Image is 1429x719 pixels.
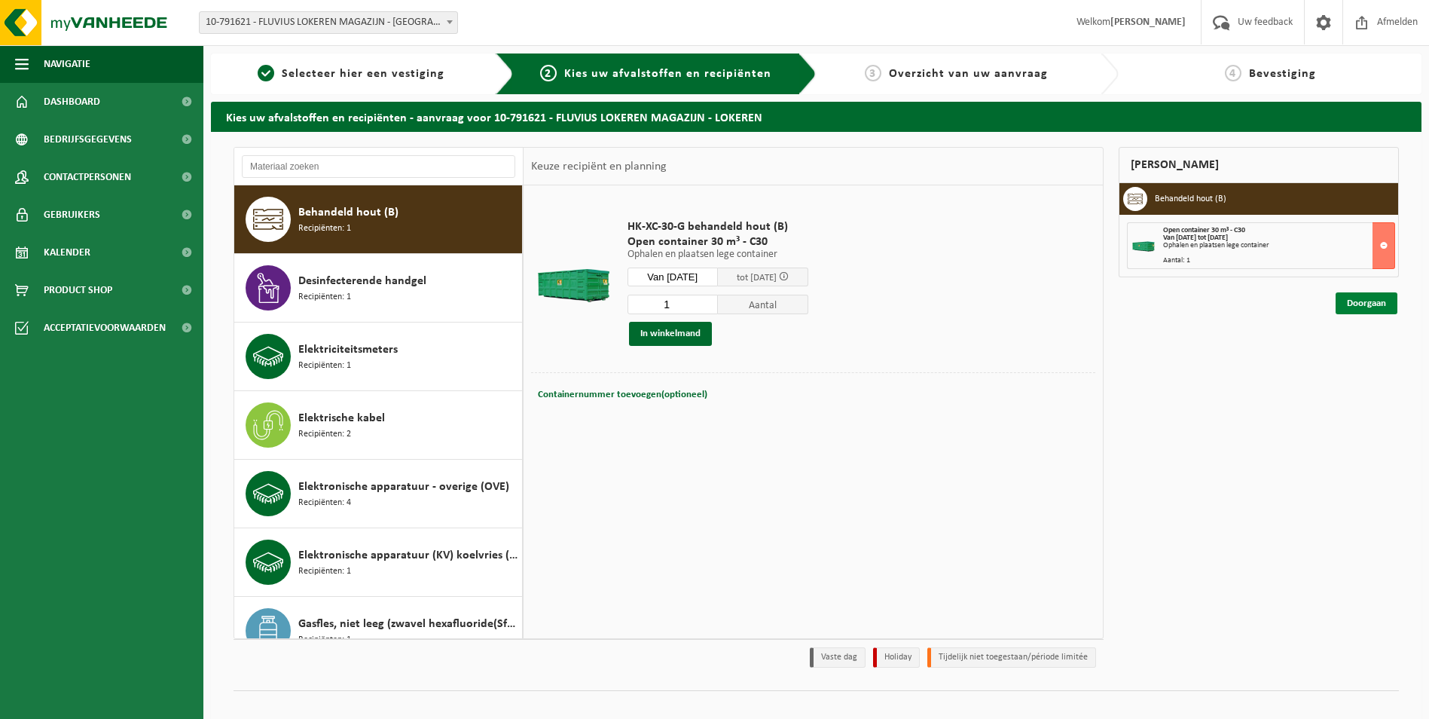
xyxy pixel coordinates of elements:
[44,45,90,83] span: Navigatie
[1163,234,1228,242] strong: Van [DATE] tot [DATE]
[234,254,523,323] button: Desinfecterende handgel Recipiënten: 1
[242,155,515,178] input: Materiaal zoeken
[234,528,523,597] button: Elektronische apparatuur (KV) koelvries (huishoudelijk) Recipiënten: 1
[298,496,351,510] span: Recipiënten: 4
[298,564,351,579] span: Recipiënten: 1
[627,249,808,260] p: Ophalen en plaatsen lege container
[1163,242,1394,249] div: Ophalen en plaatsen lege container
[234,597,523,665] button: Gasfles, niet leeg (zwavel hexafluoride(Sf6)) Recipiënten: 1
[234,323,523,391] button: Elektriciteitsmeters Recipiënten: 1
[564,68,771,80] span: Kies uw afvalstoffen en recipiënten
[810,647,866,668] li: Vaste dag
[1163,257,1394,265] div: Aantal: 1
[298,359,351,373] span: Recipiënten: 1
[873,647,920,668] li: Holiday
[298,290,351,304] span: Recipiënten: 1
[298,341,398,359] span: Elektriciteitsmeters
[199,11,458,34] span: 10-791621 - FLUVIUS LOKEREN MAGAZIJN - LOKEREN
[298,427,351,442] span: Recipiënten: 2
[298,272,426,290] span: Desinfecterende handgel
[200,12,457,33] span: 10-791621 - FLUVIUS LOKEREN MAGAZIJN - LOKEREN
[258,65,274,81] span: 1
[927,647,1096,668] li: Tijdelijk niet toegestaan/période limitée
[298,409,385,427] span: Elektrische kabel
[1336,292,1397,314] a: Doorgaan
[524,148,674,185] div: Keuze recipiënt en planning
[737,273,777,283] span: tot [DATE]
[540,65,557,81] span: 2
[298,222,351,236] span: Recipiënten: 1
[298,546,518,564] span: Elektronische apparatuur (KV) koelvries (huishoudelijk)
[282,68,444,80] span: Selecteer hier een vestiging
[298,615,518,633] span: Gasfles, niet leeg (zwavel hexafluoride(Sf6))
[44,271,112,309] span: Product Shop
[1155,187,1226,211] h3: Behandeld hout (B)
[1110,17,1186,28] strong: [PERSON_NAME]
[627,234,808,249] span: Open container 30 m³ - C30
[218,65,484,83] a: 1Selecteer hier een vestiging
[629,322,712,346] button: In winkelmand
[298,633,351,647] span: Recipiënten: 1
[1249,68,1316,80] span: Bevestiging
[44,309,166,347] span: Acceptatievoorwaarden
[234,391,523,460] button: Elektrische kabel Recipiënten: 2
[538,390,707,399] span: Containernummer toevoegen(optioneel)
[718,295,808,314] span: Aantal
[1163,226,1245,234] span: Open container 30 m³ - C30
[627,268,718,286] input: Selecteer datum
[1225,65,1241,81] span: 4
[865,65,881,81] span: 3
[298,203,398,222] span: Behandeld hout (B)
[536,384,709,405] button: Containernummer toevoegen(optioneel)
[44,196,100,234] span: Gebruikers
[44,234,90,271] span: Kalender
[889,68,1048,80] span: Overzicht van uw aanvraag
[298,478,509,496] span: Elektronische apparatuur - overige (OVE)
[44,158,131,196] span: Contactpersonen
[1119,147,1399,183] div: [PERSON_NAME]
[627,219,808,234] span: HK-XC-30-G behandeld hout (B)
[211,102,1421,131] h2: Kies uw afvalstoffen en recipiënten - aanvraag voor 10-791621 - FLUVIUS LOKEREN MAGAZIJN - LOKEREN
[234,185,523,254] button: Behandeld hout (B) Recipiënten: 1
[44,121,132,158] span: Bedrijfsgegevens
[44,83,100,121] span: Dashboard
[234,460,523,528] button: Elektronische apparatuur - overige (OVE) Recipiënten: 4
